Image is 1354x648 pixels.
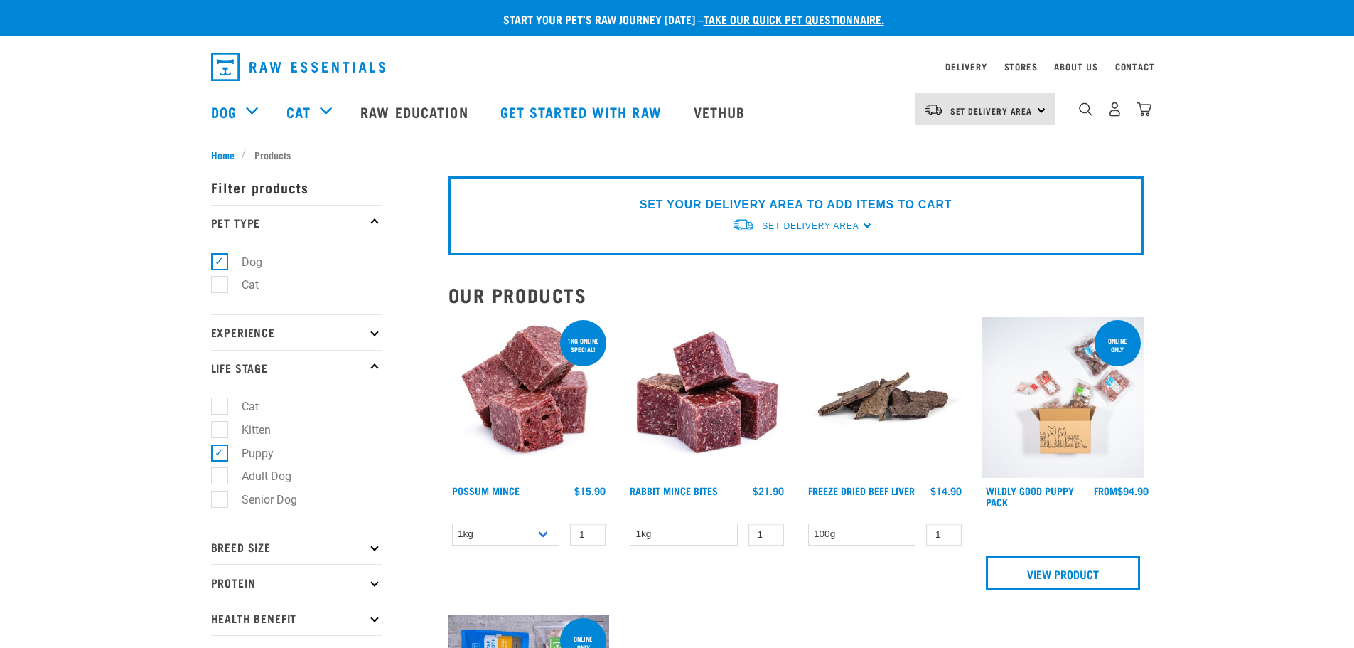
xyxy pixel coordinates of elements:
a: Home [211,147,242,162]
a: Stores [1004,64,1038,69]
a: take our quick pet questionnaire. [704,16,884,22]
input: 1 [926,524,962,546]
nav: breadcrumbs [211,147,1144,162]
div: $14.90 [930,485,962,496]
img: user.png [1107,102,1122,117]
label: Dog [219,253,268,271]
img: van-moving.png [924,103,943,116]
span: Set Delivery Area [950,108,1033,113]
p: Pet Type [211,205,382,240]
a: Rabbit Mince Bites [630,488,718,493]
p: Experience [211,314,382,350]
a: Freeze Dried Beef Liver [808,488,915,493]
img: Raw Essentials Logo [211,53,385,81]
a: Delivery [945,64,987,69]
input: 1 [570,524,606,546]
p: Health Benefit [211,600,382,635]
div: 1kg online special! [560,330,606,360]
span: Set Delivery Area [762,221,859,231]
a: Raw Education [346,83,485,140]
p: SET YOUR DELIVERY AREA TO ADD ITEMS TO CART [640,196,952,213]
a: Contact [1115,64,1155,69]
span: FROM [1094,488,1117,493]
div: Online Only [1095,330,1141,360]
p: Filter products [211,169,382,205]
h2: Our Products [448,284,1144,306]
img: 1102 Possum Mince 01 [448,317,610,479]
nav: dropdown navigation [200,47,1155,87]
a: View Product [986,556,1140,590]
label: Cat [219,398,264,415]
a: About Us [1054,64,1097,69]
img: home-icon@2x.png [1137,102,1151,117]
img: van-moving.png [732,218,755,233]
p: Breed Size [211,529,382,564]
label: Cat [219,276,264,294]
div: $15.90 [574,485,606,496]
a: Vethub [679,83,763,140]
p: Protein [211,564,382,600]
a: Possum Mince [452,488,520,493]
div: $21.90 [753,485,784,496]
img: home-icon-1@2x.png [1079,102,1092,116]
a: Get started with Raw [486,83,679,140]
p: Life Stage [211,350,382,386]
img: Stack Of Freeze Dried Beef Liver For Pets [805,317,966,479]
div: $94.90 [1094,485,1149,496]
label: Kitten [219,421,276,439]
a: Wildly Good Puppy Pack [986,488,1074,504]
input: 1 [748,524,784,546]
img: Puppy 0 2sec [982,317,1144,479]
a: Cat [286,101,311,122]
img: Whole Minced Rabbit Cubes 01 [626,317,788,479]
span: Home [211,147,235,162]
a: Dog [211,101,237,122]
label: Senior Dog [219,491,303,509]
label: Puppy [219,445,279,462]
label: Adult Dog [219,467,297,485]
